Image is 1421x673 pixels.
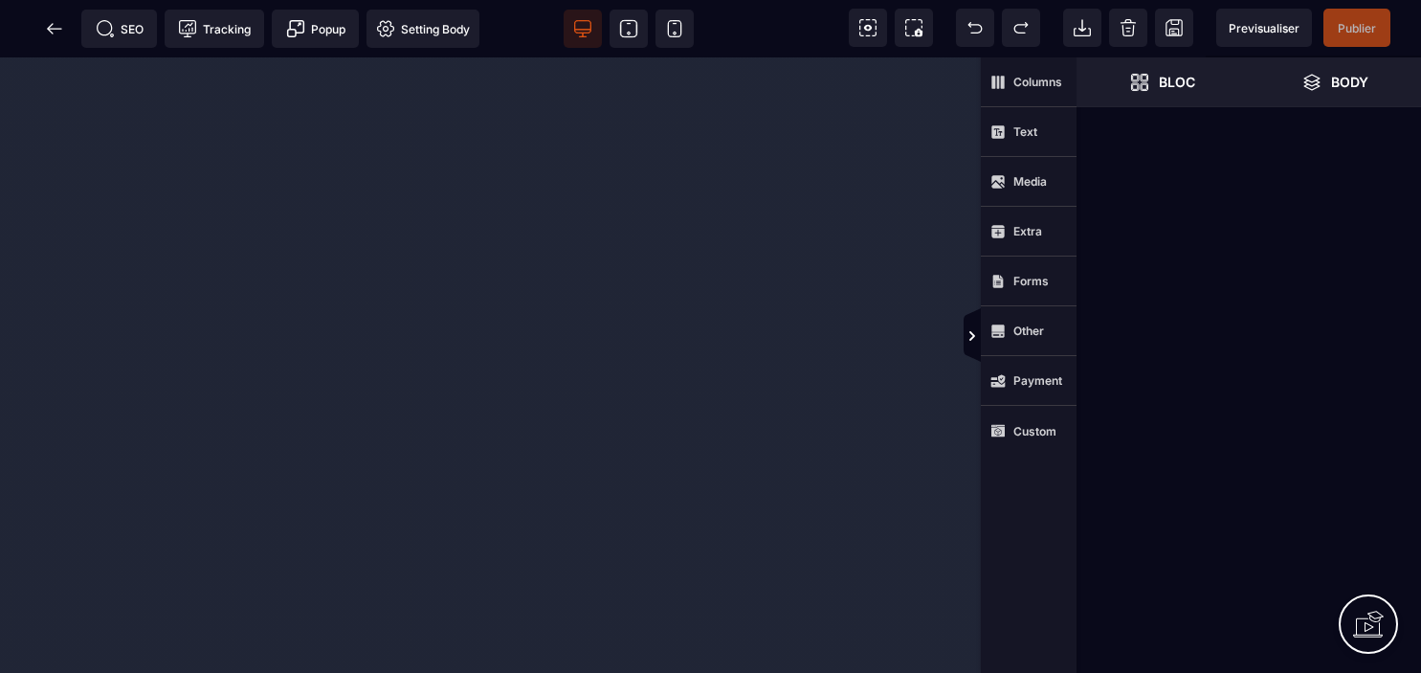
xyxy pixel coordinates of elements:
[1013,324,1044,338] strong: Other
[1013,75,1062,89] strong: Columns
[1331,75,1368,89] strong: Body
[1216,9,1312,47] span: Preview
[1159,75,1195,89] strong: Bloc
[849,9,887,47] span: View components
[376,19,470,38] span: Setting Body
[1338,21,1376,35] span: Publier
[1077,57,1249,107] span: Open Blocks
[1249,57,1421,107] span: Open Layer Manager
[1013,274,1049,288] strong: Forms
[178,19,251,38] span: Tracking
[1013,224,1042,238] strong: Extra
[1013,373,1062,388] strong: Payment
[286,19,345,38] span: Popup
[895,9,933,47] span: Screenshot
[1229,21,1299,35] span: Previsualiser
[1013,424,1056,438] strong: Custom
[1013,174,1047,189] strong: Media
[96,19,144,38] span: SEO
[1013,124,1037,139] strong: Text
